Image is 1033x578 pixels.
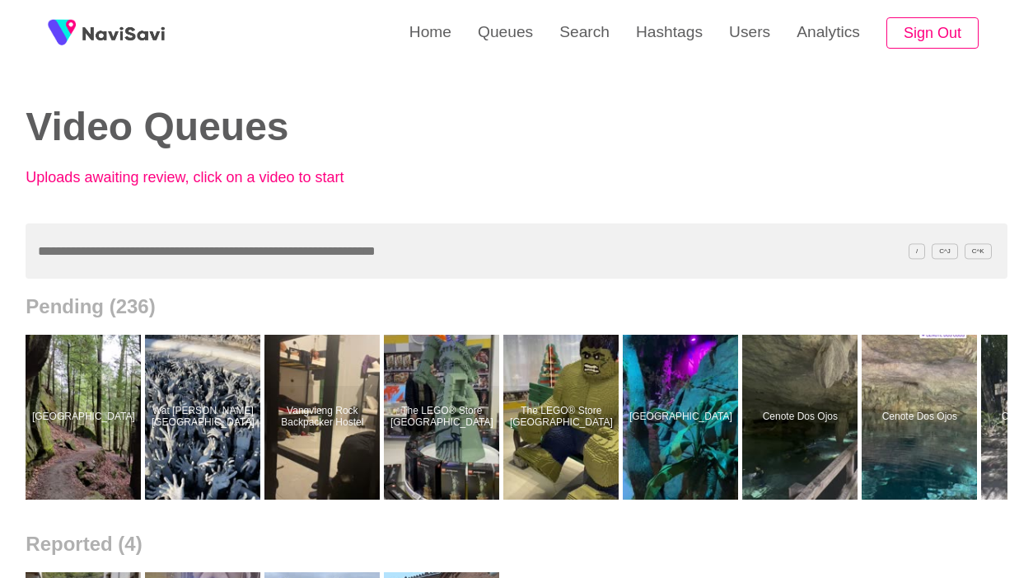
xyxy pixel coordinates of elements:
a: [GEOGRAPHIC_DATA]Hocking Hills State Park [26,335,145,500]
h2: Pending (236) [26,295,1007,318]
a: Cenote Dos OjosCenote Dos Ojos [742,335,862,500]
a: Vangvieng Rock Backpacker HostelVangvieng Rock Backpacker Hostel [264,335,384,500]
h2: Reported (4) [26,533,1007,556]
h2: Video Queues [26,106,492,149]
span: C^K [965,243,992,259]
a: Wat [PERSON_NAME][GEOGRAPHIC_DATA]Wat Rong Khun - White Temple [145,335,264,500]
a: The LEGO® Store [GEOGRAPHIC_DATA]The LEGO® Store Fifth Avenue [503,335,623,500]
a: [GEOGRAPHIC_DATA]Catawba Science Center [623,335,742,500]
p: Uploads awaiting review, click on a video to start [26,169,388,186]
img: fireSpot [41,12,82,54]
a: The LEGO® Store [GEOGRAPHIC_DATA]The LEGO® Store Fifth Avenue [384,335,503,500]
span: C^J [932,243,958,259]
img: fireSpot [82,25,165,41]
button: Sign Out [886,17,979,49]
span: / [909,243,925,259]
a: Cenote Dos OjosCenote Dos Ojos [862,335,981,500]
